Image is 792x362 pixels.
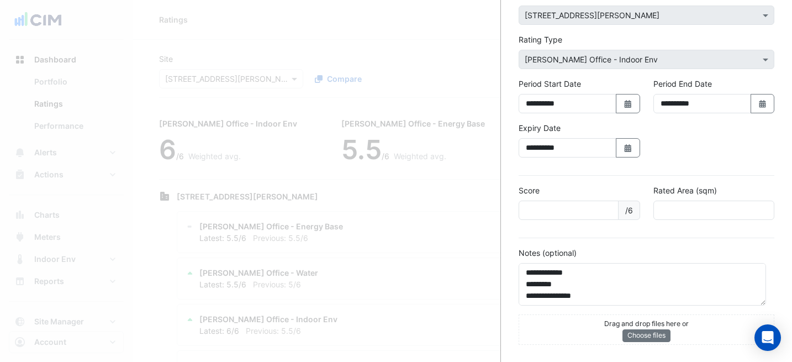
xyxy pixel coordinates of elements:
[623,99,633,108] fa-icon: Select Date
[519,122,561,134] label: Expiry Date
[519,185,540,196] label: Score
[519,247,577,259] label: Notes (optional)
[519,34,562,45] label: Rating Type
[653,78,712,90] label: Period End Date
[623,143,633,153] fa-icon: Select Date
[754,324,781,351] div: Open Intercom Messenger
[604,319,689,328] small: Drag and drop files here or
[622,329,670,342] button: Choose files
[758,99,768,108] fa-icon: Select Date
[653,185,717,196] label: Rated Area (sqm)
[618,201,640,220] span: /6
[519,78,581,90] label: Period Start Date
